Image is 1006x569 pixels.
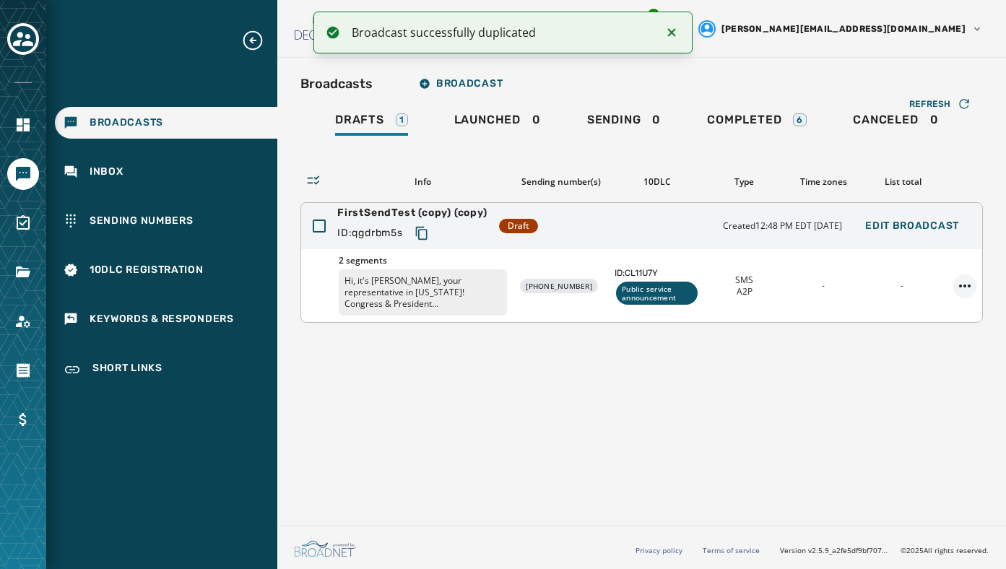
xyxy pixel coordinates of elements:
[793,113,807,126] div: 6
[7,305,39,337] a: Navigate to Account
[616,282,698,305] div: Public service announcement
[335,113,384,127] span: Drafts
[808,545,889,556] span: v2.5.9_a2fe5df9bf7071e1522954d516a80c78c649093f
[853,113,938,136] div: 0
[723,220,842,232] span: Created 12:48 PM EDT [DATE]
[55,352,277,387] a: Navigate to Short Links
[7,207,39,239] a: Navigate to Surveys
[92,361,162,378] span: Short Links
[90,214,194,228] span: Sending Numbers
[337,206,487,220] span: FirstSendTest (copy) (copy)
[707,113,781,127] span: Completed
[519,176,603,188] div: Sending number(s)
[780,545,889,556] span: Version
[789,280,857,292] div: -
[7,256,39,288] a: Navigate to Files
[55,107,277,139] a: Navigate to Broadcasts
[615,267,699,279] span: ID: CL11U7Y
[338,176,507,188] div: Info
[721,23,966,35] span: [PERSON_NAME][EMAIL_ADDRESS][DOMAIN_NAME]
[587,113,661,136] div: 0
[615,176,699,188] div: 10DLC
[90,263,204,277] span: 10DLC Registration
[454,113,521,127] span: Launched
[90,312,234,326] span: Keywords & Responders
[869,176,937,188] div: List total
[409,220,435,246] button: Copy text to clipboard
[587,113,641,127] span: Sending
[55,205,277,237] a: Navigate to Sending Numbers
[508,220,529,232] span: Draft
[339,255,507,266] span: 2 segments
[300,74,373,94] h2: Broadcasts
[55,156,277,188] a: Navigate to Inbox
[693,14,989,43] button: User settings
[339,269,507,316] p: Hi, it's [PERSON_NAME], your representative in [US_STATE]! Congress & President [PERSON_NAME] are...
[90,165,123,179] span: Inbox
[55,254,277,286] a: Navigate to 10DLC Registration
[241,29,276,52] button: Expand sub nav menu
[7,109,39,141] a: Navigate to Home
[953,274,976,297] button: FirstSendTest (copy) (copy) action menu
[419,78,503,90] span: Broadcast
[7,23,39,55] button: Toggle account select drawer
[636,545,682,555] a: Privacy policy
[711,176,779,188] div: Type
[454,113,541,136] div: 0
[7,158,39,190] a: Navigate to Messaging
[90,116,163,130] span: Broadcasts
[865,220,959,232] span: Edit Broadcast
[352,24,651,41] div: Broadcast successfully duplicated
[7,355,39,386] a: Navigate to Orders
[869,280,936,292] div: -
[735,274,753,286] span: SMS
[337,226,403,240] span: ID: qgdrbm5s
[520,279,598,293] div: [PHONE_NUMBER]
[901,545,989,555] span: © 2025 All rights reserved.
[790,176,858,188] div: Time zones
[703,545,760,555] a: Terms of service
[909,98,951,110] span: Refresh
[55,303,277,335] a: Navigate to Keywords & Responders
[737,286,753,297] span: A2P
[853,113,918,127] span: Canceled
[7,404,39,435] a: Navigate to Billing
[396,113,408,126] div: 1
